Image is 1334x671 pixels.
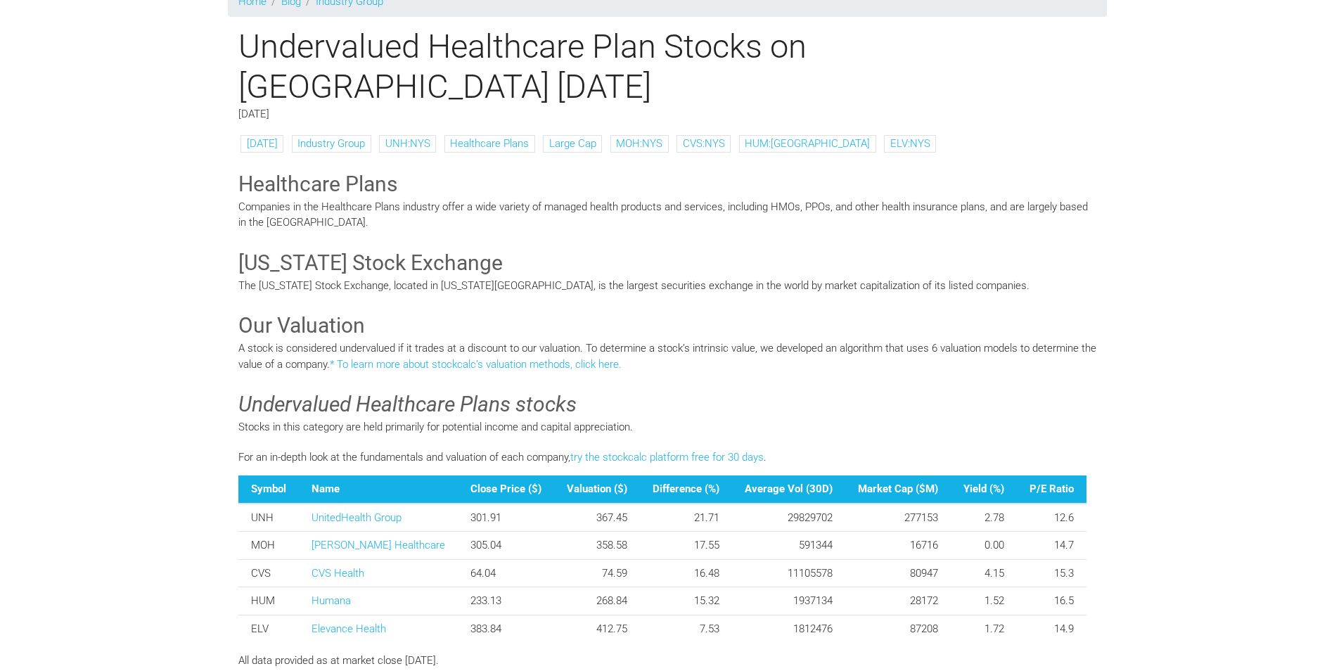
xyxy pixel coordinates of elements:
[238,170,1096,199] h3: Healthcare Plans
[458,587,554,615] td: 233.13
[732,615,845,642] td: 1812476
[640,475,732,504] th: Difference (%)
[312,594,351,607] a: Humana
[554,615,640,642] td: 412.75
[554,475,640,504] th: Valuation ($)
[1017,559,1086,587] td: 15.3
[549,137,596,150] a: Large Cap
[845,504,951,532] td: 277153
[238,475,299,504] th: Symbol
[458,475,554,504] th: Close Price ($)
[570,451,764,464] a: try the stockcalc platform free for 30 days
[238,278,1096,294] p: The [US_STATE] Stock Exchange, located in [US_STATE][GEOGRAPHIC_DATA], is the largest securities ...
[238,615,299,642] td: ELV
[238,559,299,587] td: CVS
[458,532,554,560] td: 305.04
[238,504,299,532] td: UNH
[951,559,1017,587] td: 4.15
[640,587,732,615] td: 15.32
[616,137,662,150] a: MOH:NYS
[238,390,1096,419] h3: Undervalued Healthcare Plans stocks
[312,539,445,551] a: [PERSON_NAME] Healthcare
[337,358,622,371] a: To learn more about stockcalc’s valuation methods, click here.
[951,587,1017,615] td: 1.52
[458,615,554,642] td: 383.84
[312,511,402,524] a: UnitedHealth Group
[458,559,554,587] td: 64.04
[732,587,845,615] td: 1937134
[951,615,1017,642] td: 1.72
[238,532,299,560] td: MOH
[238,248,1096,278] h3: [US_STATE] Stock Exchange
[683,137,725,150] a: CVS:NYS
[1017,532,1086,560] td: 14.7
[297,137,365,150] a: Industry Group
[845,587,951,615] td: 28172
[238,199,1096,231] p: Companies in the Healthcare Plans industry offer a wide variety of managed health products and se...
[228,27,1107,106] h1: Undervalued Healthcare Plan Stocks on [GEOGRAPHIC_DATA] [DATE]
[228,653,1107,669] div: All data provided as at market close [DATE].
[890,137,930,150] a: ELV:NYS
[951,532,1017,560] td: 0.00
[1017,587,1086,615] td: 16.5
[640,532,732,560] td: 17.55
[312,622,386,635] a: Elevance Health
[640,559,732,587] td: 16.48
[951,504,1017,532] td: 2.78
[238,340,1096,372] p: A stock is considered undervalued if it trades at a discount to our valuation. To determine a sto...
[238,419,1096,435] p: Stocks in this category are held primarily for potential income and capital appreciation.
[845,615,951,642] td: 87208
[640,615,732,642] td: 7.53
[554,532,640,560] td: 358.58
[732,532,845,560] td: 591344
[1017,504,1086,532] td: 12.6
[845,475,951,504] th: Market Cap ($M)
[1017,475,1086,504] th: P/E Ratio
[732,559,845,587] td: 11105578
[450,137,529,150] a: Healthcare Plans
[640,504,732,532] td: 21.71
[845,559,951,587] td: 80947
[238,311,1096,340] h3: Our Valuation
[1017,615,1086,642] td: 14.9
[238,449,1096,466] p: For an in-depth look at the fundamentals and valuation of each company, .
[299,475,458,504] th: Name
[554,504,640,532] td: 367.45
[732,475,845,504] th: Average Vol (30D)
[238,587,299,615] td: HUM
[247,137,278,150] a: [DATE]
[554,587,640,615] td: 268.84
[458,504,554,532] td: 301.91
[951,475,1017,504] th: Yield (%)
[312,567,364,580] a: CVS Health
[554,559,640,587] td: 74.59
[732,504,845,532] td: 29829702
[238,108,269,120] span: [DATE]
[745,137,870,150] a: HUM:[GEOGRAPHIC_DATA]
[385,137,430,150] a: UNH:NYS
[845,532,951,560] td: 16716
